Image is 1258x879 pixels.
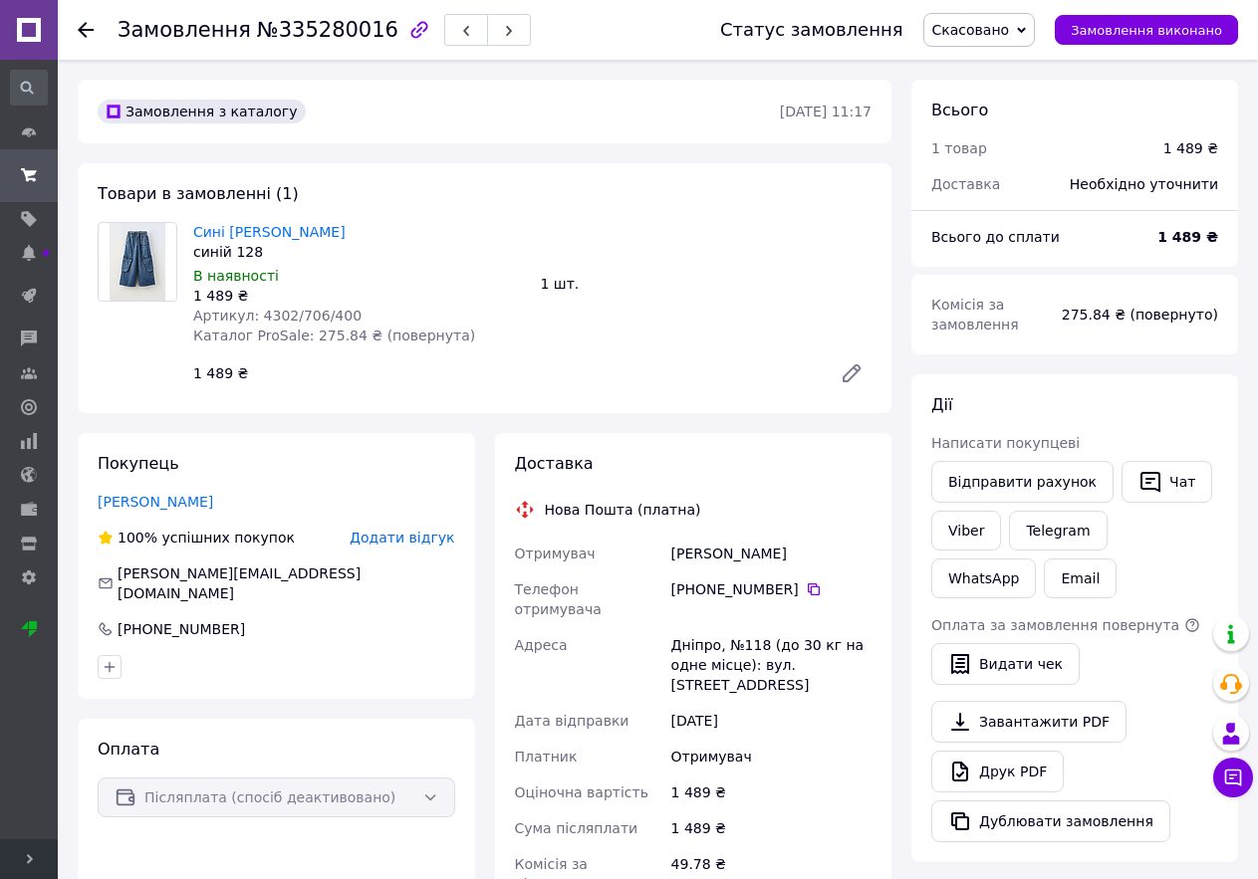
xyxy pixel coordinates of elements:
[780,104,872,119] time: [DATE] 11:17
[185,359,824,387] div: 1 489 ₴
[118,18,251,42] span: Замовлення
[931,751,1064,792] a: Друк PDF
[116,619,247,639] div: [PHONE_NUMBER]
[671,579,872,599] div: [PHONE_NUMBER]
[931,297,1019,332] span: Комісія за замовлення
[98,184,299,203] span: Товари в замовленні (1)
[931,229,1060,245] span: Всього до сплати
[515,637,568,653] span: Адреса
[515,784,648,800] span: Оціночна вартість
[667,703,876,739] div: [DATE]
[1044,558,1117,598] button: Email
[667,774,876,810] div: 1 489 ₴
[515,749,578,765] span: Платник
[1163,138,1218,158] div: 1 489 ₴
[193,224,346,240] a: Сині [PERSON_NAME]
[1062,307,1218,323] span: 275.84 ₴ (повернуто)
[931,643,1080,685] button: Видати чек
[667,739,876,774] div: Отримувач
[931,558,1036,598] a: WhatsApp
[515,820,638,836] span: Сума післяплати
[78,20,94,40] div: Повернутися назад
[1213,758,1253,797] button: Чат з покупцем
[533,270,881,298] div: 1 шт.
[932,22,1010,38] span: Скасовано
[98,740,159,759] span: Оплата
[667,810,876,846] div: 1 489 ₴
[118,530,157,546] span: 100%
[515,581,602,617] span: Телефон отримувача
[931,176,1000,192] span: Доставка
[193,328,475,343] span: Каталог ProSale: 275.84 ₴ (повернута)
[350,530,454,546] span: Додати відгук
[667,536,876,571] div: [PERSON_NAME]
[931,140,987,156] span: 1 товар
[110,223,166,301] img: Сині джинси карго бренду ZARA
[257,18,398,42] span: №335280016
[1058,162,1230,206] div: Необхідно уточнити
[98,100,306,123] div: Замовлення з каталогу
[98,454,179,473] span: Покупець
[931,435,1080,451] span: Написати покупцеві
[832,353,872,393] a: Редагувати
[193,242,525,262] div: синій 128
[931,511,1001,550] a: Viber
[118,565,361,601] span: [PERSON_NAME][EMAIL_ADDRESS][DOMAIN_NAME]
[667,627,876,703] div: Дніпро, №118 (до 30 кг на одне місце): вул. [STREET_ADDRESS]
[515,454,594,473] span: Доставка
[931,395,952,414] span: Дії
[931,701,1127,743] a: Завантажити PDF
[1071,23,1222,38] span: Замовлення виконано
[931,101,988,119] span: Всього
[515,713,629,729] span: Дата відправки
[515,546,596,561] span: Отримувач
[931,461,1114,503] button: Відправити рахунок
[98,494,213,510] a: [PERSON_NAME]
[1122,461,1212,503] button: Чат
[193,308,362,324] span: Артикул: 4302/706/400
[1157,229,1218,245] b: 1 489 ₴
[98,528,295,548] div: успішних покупок
[720,20,903,40] div: Статус замовлення
[931,800,1170,842] button: Дублювати замовлення
[1055,15,1238,45] button: Замовлення виконано
[193,286,525,306] div: 1 489 ₴
[1009,511,1107,550] a: Telegram
[931,617,1179,633] span: Оплата за замовлення повернута
[193,268,279,284] span: В наявності
[540,500,706,520] div: Нова Пошта (платна)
